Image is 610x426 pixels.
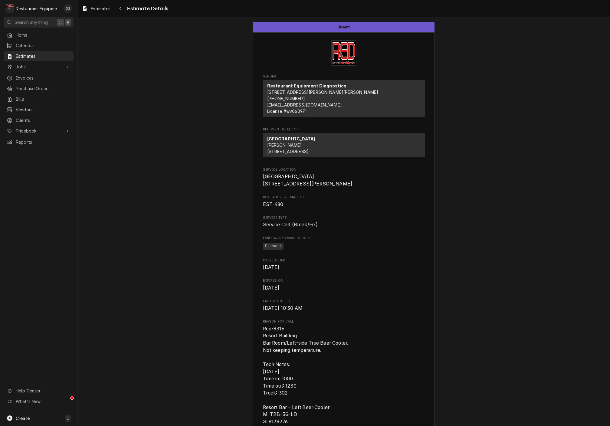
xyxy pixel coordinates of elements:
[125,5,168,13] span: Estimate Details
[16,117,71,123] span: Clients
[58,19,63,25] span: ⌘
[4,105,74,115] a: Vendors
[4,51,74,61] a: Estimates
[4,94,74,104] a: Bills
[67,19,70,25] span: K
[263,80,425,120] div: Sender
[263,174,353,187] span: [GEOGRAPHIC_DATA] [STREET_ADDRESS][PERSON_NAME]
[15,19,48,25] span: Search anything
[4,62,74,72] a: Go to Jobs
[263,305,303,311] span: [DATE] 10:30 AM
[4,137,74,147] a: Reports
[263,278,425,291] div: Expires On
[267,109,307,114] span: License # wv060971
[253,22,435,32] div: Status
[338,25,350,29] span: Unsent
[263,74,425,120] div: Estimate Sender
[4,126,74,136] a: Go to Pricebook
[16,96,71,102] span: Bills
[263,264,425,271] span: Date Issued
[16,64,61,70] span: Jobs
[5,4,14,13] div: R
[263,167,425,188] div: Service Location
[263,236,425,241] span: Labels
[263,215,425,220] span: Service Type
[263,258,425,263] span: Date Issued
[16,42,71,49] span: Calendar
[275,236,309,240] span: (Only Visible to You)
[91,5,110,12] span: Estimates
[16,106,71,113] span: Vendors
[267,143,309,154] span: [PERSON_NAME] [STREET_ADDRESS]
[4,386,74,396] a: Go to Help Center
[67,415,70,421] span: C
[263,305,425,312] span: Last Modified
[4,17,74,28] button: Search anything⌘K
[263,278,425,283] span: Expires On
[263,127,425,160] div: Estimate Recipient
[263,173,425,187] span: Service Location
[16,75,71,81] span: Invoices
[267,96,305,101] a: [PHONE_NUMBER]
[16,128,61,134] span: Pricebook
[263,80,425,117] div: Sender
[116,4,125,13] button: Navigate back
[263,195,425,208] div: Roopairs Estimate ID
[5,4,14,13] div: Restaurant Equipment Diagnostics's Avatar
[263,243,284,250] span: Fairmont
[263,285,280,291] span: [DATE]
[263,133,425,157] div: Recipient (Bill To)
[4,30,74,40] a: Home
[331,40,356,66] img: Logo
[263,133,425,160] div: Recipient (Bill To)
[16,416,30,421] span: Create
[4,84,74,93] a: Purchase Orders
[16,32,71,38] span: Home
[64,4,72,13] div: Derek Stewart's Avatar
[263,319,425,324] span: Reason for Call
[4,73,74,83] a: Invoices
[263,167,425,172] span: Service Location
[263,127,425,132] span: Recipient (Bill To)
[263,284,425,292] span: Expires On
[263,202,284,207] span: EST-480
[79,4,113,14] a: Estimates
[263,74,425,79] span: Sender
[263,258,425,271] div: Date Issued
[263,201,425,208] span: Roopairs Estimate ID
[16,388,70,394] span: Help Center
[16,5,60,12] div: Restaurant Equipment Diagnostics
[16,398,70,405] span: What's New
[263,299,425,312] div: Last Modified
[263,222,318,228] span: Service Call (Break/Fix)
[263,236,425,251] div: [object Object]
[263,264,280,270] span: [DATE]
[267,136,315,141] strong: [GEOGRAPHIC_DATA]
[267,90,379,95] span: [STREET_ADDRESS][PERSON_NAME][PERSON_NAME]
[267,102,342,107] a: [EMAIL_ADDRESS][DOMAIN_NAME]
[4,396,74,406] a: Go to What's New
[16,85,71,92] span: Purchase Orders
[263,195,425,200] span: Roopairs Estimate ID
[263,242,425,251] span: [object Object]
[16,53,71,59] span: Estimates
[263,215,425,228] div: Service Type
[16,139,71,145] span: Reports
[64,4,72,13] div: DS
[4,115,74,125] a: Clients
[4,41,74,51] a: Calendar
[263,221,425,228] span: Service Type
[263,299,425,304] span: Last Modified
[267,83,347,88] strong: Restaurant Equipment Diagnostics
